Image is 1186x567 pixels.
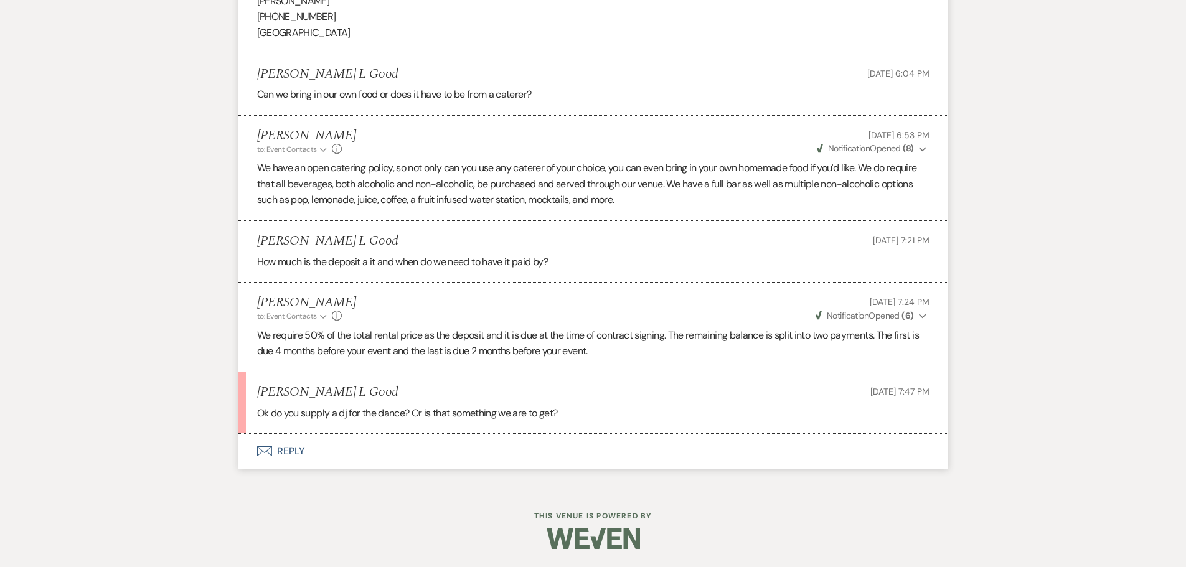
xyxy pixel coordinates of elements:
[257,405,930,421] div: Ok do you supply a dj for the dance? Or is that something we are to get?
[257,10,336,23] span: [PHONE_NUMBER]
[257,327,930,359] p: We require 50% of the total rental price as the deposit and it is due at the time of contract sig...
[547,517,640,560] img: Weven Logo
[257,67,398,82] h5: [PERSON_NAME] L Good
[257,128,356,144] h5: [PERSON_NAME]
[870,296,929,307] span: [DATE] 7:24 PM
[257,144,329,155] button: to: Event Contacts
[867,68,929,79] span: [DATE] 6:04 PM
[815,142,930,155] button: NotificationOpened (8)
[827,310,868,321] span: Notification
[828,143,870,154] span: Notification
[817,143,914,154] span: Opened
[814,309,930,322] button: NotificationOpened (6)
[257,385,398,400] h5: [PERSON_NAME] L Good
[257,295,356,311] h5: [PERSON_NAME]
[257,311,329,322] button: to: Event Contacts
[901,310,913,321] strong: ( 6 )
[257,25,930,41] p: [GEOGRAPHIC_DATA]
[816,310,914,321] span: Opened
[238,434,948,469] button: Reply
[257,233,398,249] h5: [PERSON_NAME] L Good
[868,129,929,141] span: [DATE] 6:53 PM
[257,160,930,208] p: We have an open catering policy, so not only can you use any caterer of your choice, you can even...
[257,311,317,321] span: to: Event Contacts
[903,143,913,154] strong: ( 8 )
[257,87,930,103] p: Can we bring in our own food or does it have to be from a caterer?
[257,144,317,154] span: to: Event Contacts
[873,235,929,246] span: [DATE] 7:21 PM
[257,254,930,270] div: How much is the deposit a it and when do we need to have it paid by?
[870,386,929,397] span: [DATE] 7:47 PM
